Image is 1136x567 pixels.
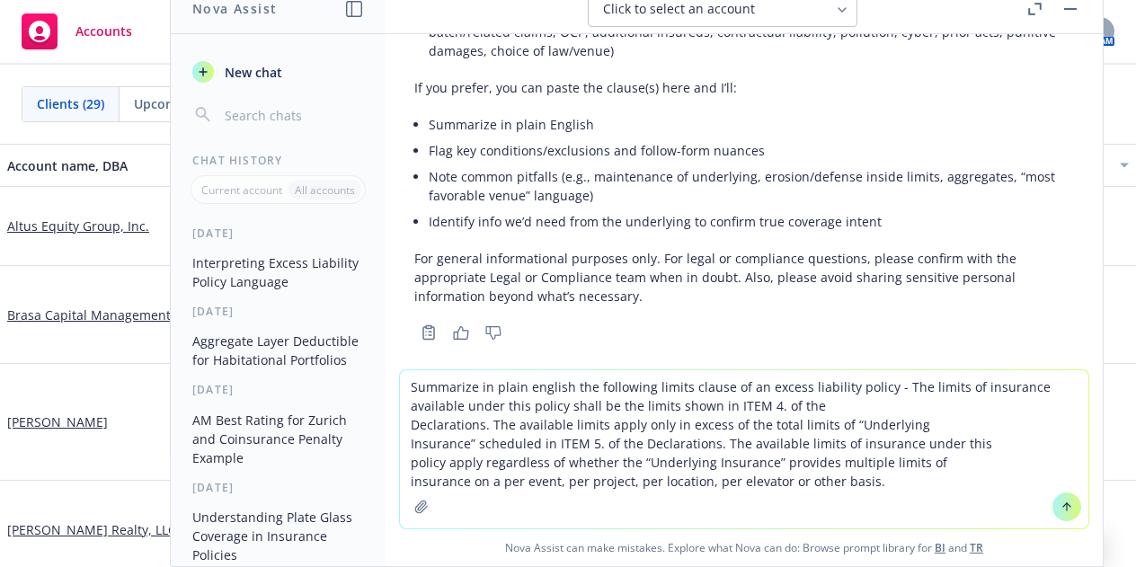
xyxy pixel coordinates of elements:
[393,529,1096,566] span: Nova Assist can make mistakes. Explore what Nova can do: Browse prompt library for and
[429,164,1074,208] li: Note common pitfalls (e.g., maintenance of underlying, erosion/defense inside limits, aggregates,...
[295,182,355,198] p: All accounts
[429,111,1074,137] li: Summarize in plain English
[421,324,437,341] svg: Copy to clipboard
[185,326,371,375] button: Aggregate Layer Deductible for Habitational Portfolios
[7,217,149,235] a: Altus Equity Group, Inc.
[185,56,371,88] button: New chat
[7,520,176,539] a: [PERSON_NAME] Realty, LLC
[221,63,282,82] span: New chat
[171,304,386,319] div: [DATE]
[171,480,386,495] div: [DATE]
[171,153,386,168] div: Chat History
[970,540,983,555] a: TR
[7,306,199,324] a: Brasa Capital Management, LLC
[7,412,108,431] a: [PERSON_NAME]
[37,94,104,113] span: Clients (29)
[75,24,132,39] span: Accounts
[479,320,508,345] button: Thumbs down
[429,137,1074,164] li: Flag key conditions/exclusions and follow-form nuances
[414,249,1074,306] p: For general informational purposes only. For legal or compliance questions, please confirm with t...
[134,94,280,113] span: Upcoming renewals (20)
[400,370,1088,528] textarea: Summarize in plain english the following limits clause of an excess liability policy - The limits...
[221,102,364,128] input: Search chats
[185,248,371,297] button: Interpreting Excess Liability Policy Language
[171,382,386,397] div: [DATE]
[7,156,200,175] div: Account name, DBA
[14,6,139,57] a: Accounts
[201,182,282,198] p: Current account
[414,78,1074,97] p: If you prefer, you can paste the clause(s) here and I’ll:
[171,226,386,241] div: [DATE]
[185,405,371,473] button: AM Best Rating for Zurich and Coinsurance Penalty Example
[935,540,945,555] a: BI
[429,208,1074,235] li: Identify info we’d need from the underlying to confirm true coverage intent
